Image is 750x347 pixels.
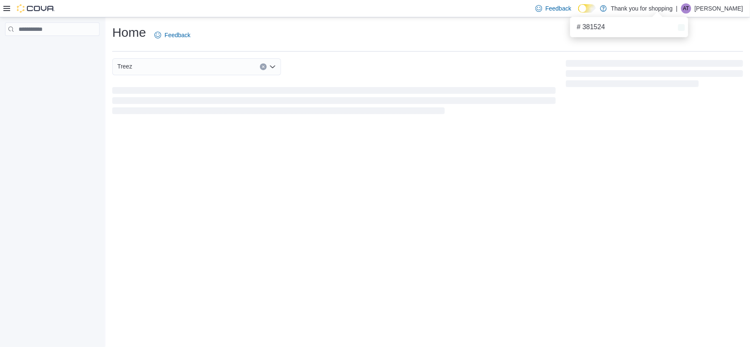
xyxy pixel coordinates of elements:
p: | [676,3,678,14]
p: Thank you for shopping [611,3,673,14]
span: Treez [117,61,132,71]
span: Loading [112,89,556,116]
img: Cova [17,4,55,13]
span: # 381524 [577,22,605,32]
span: Feedback [546,4,571,13]
span: AT [683,3,689,14]
svg: Info [678,24,685,31]
p: [PERSON_NAME] [695,3,743,14]
a: Feedback [151,27,194,44]
span: Loading [566,62,743,89]
button: Clear input [260,63,267,70]
span: Feedback [165,31,190,39]
div: Alfred Torres [681,3,691,14]
button: Open list of options [269,63,276,70]
input: Dark Mode [578,4,596,13]
nav: Complex example [5,38,100,58]
h1: Home [112,24,146,41]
